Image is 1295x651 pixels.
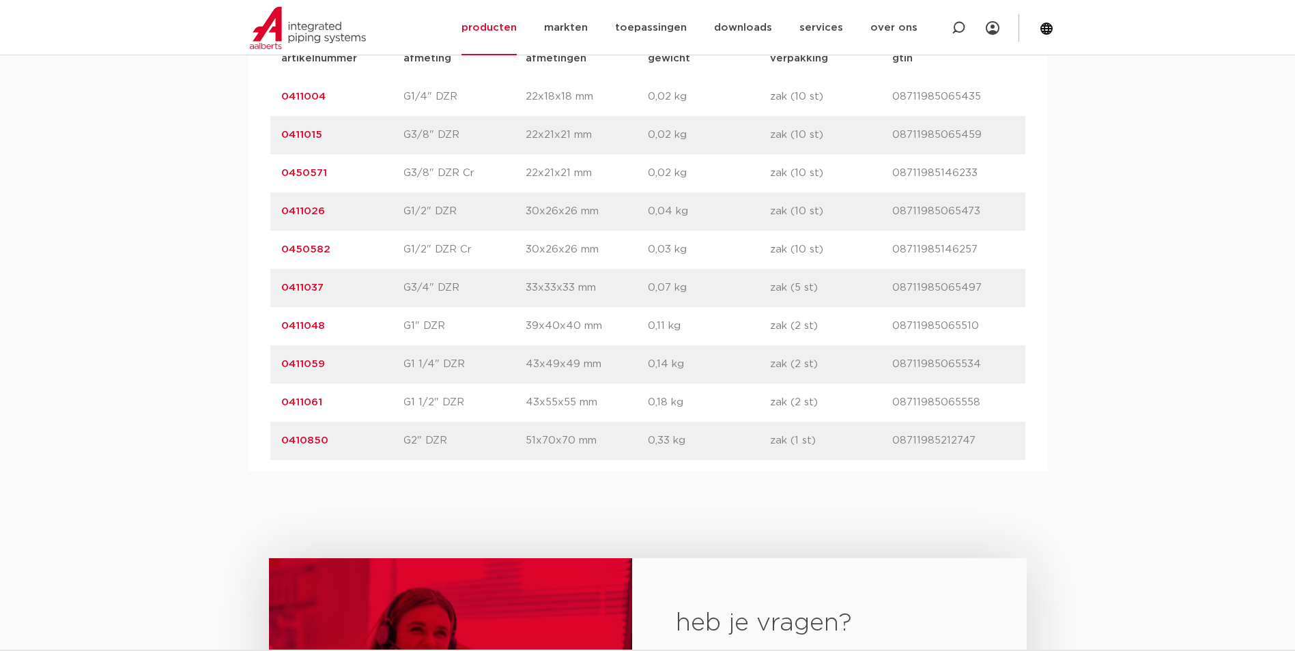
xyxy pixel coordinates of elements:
p: 0,33 kg [648,433,770,449]
a: 0410850 [281,435,328,446]
p: 08711985146257 [892,242,1014,258]
p: zak (10 st) [770,165,892,182]
p: 39x40x40 mm [526,318,648,334]
p: G3/8" DZR [403,127,526,143]
p: zak (10 st) [770,89,892,105]
p: 08711985212747 [892,433,1014,449]
p: 22x21x21 mm [526,165,648,182]
p: 08711985065459 [892,127,1014,143]
p: 30x26x26 mm [526,203,648,220]
p: 51x70x70 mm [526,433,648,449]
p: 0,03 kg [648,242,770,258]
p: G3/4" DZR [403,280,526,296]
p: afmetingen [526,50,648,67]
a: 0411026 [281,206,325,216]
p: 08711985065534 [892,356,1014,373]
a: 0411004 [281,91,326,102]
p: 0,04 kg [648,203,770,220]
p: G1 1/2" DZR [403,394,526,411]
p: 08711985065510 [892,318,1014,334]
p: 0,18 kg [648,394,770,411]
a: 0450571 [281,168,327,178]
p: zak (10 st) [770,242,892,258]
p: 22x18x18 mm [526,89,648,105]
p: 0,11 kg [648,318,770,334]
p: G1" DZR [403,318,526,334]
p: 08711985065558 [892,394,1014,411]
p: 43x55x55 mm [526,394,648,411]
p: 0,07 kg [648,280,770,296]
p: artikelnummer [281,50,403,67]
p: zak (10 st) [770,127,892,143]
p: 0,02 kg [648,165,770,182]
p: zak (2 st) [770,394,892,411]
p: gtin [892,50,1014,67]
p: 0,02 kg [648,89,770,105]
p: 08711985065473 [892,203,1014,220]
p: zak (1 st) [770,433,892,449]
p: G3/8" DZR Cr [403,165,526,182]
p: 0,02 kg [648,127,770,143]
a: 0450582 [281,244,330,255]
p: 0,14 kg [648,356,770,373]
a: 0411061 [281,397,322,407]
p: 22x21x21 mm [526,127,648,143]
p: 43x49x49 mm [526,356,648,373]
p: G1/4" DZR [403,89,526,105]
p: G1/2" DZR [403,203,526,220]
a: 0411015 [281,130,322,140]
p: zak (10 st) [770,203,892,220]
p: zak (5 st) [770,280,892,296]
p: 30x26x26 mm [526,242,648,258]
p: 33x33x33 mm [526,280,648,296]
p: verpakking [770,50,892,67]
p: gewicht [648,50,770,67]
h2: heb je vragen? [676,607,982,640]
p: G1/2" DZR Cr [403,242,526,258]
p: afmeting [403,50,526,67]
p: zak (2 st) [770,356,892,373]
p: 08711985146233 [892,165,1014,182]
a: 0411048 [281,321,325,331]
a: 0411059 [281,359,325,369]
p: 08711985065497 [892,280,1014,296]
p: G1 1/4" DZR [403,356,526,373]
a: 0411037 [281,283,324,293]
p: G2" DZR [403,433,526,449]
p: zak (2 st) [770,318,892,334]
p: 08711985065435 [892,89,1014,105]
